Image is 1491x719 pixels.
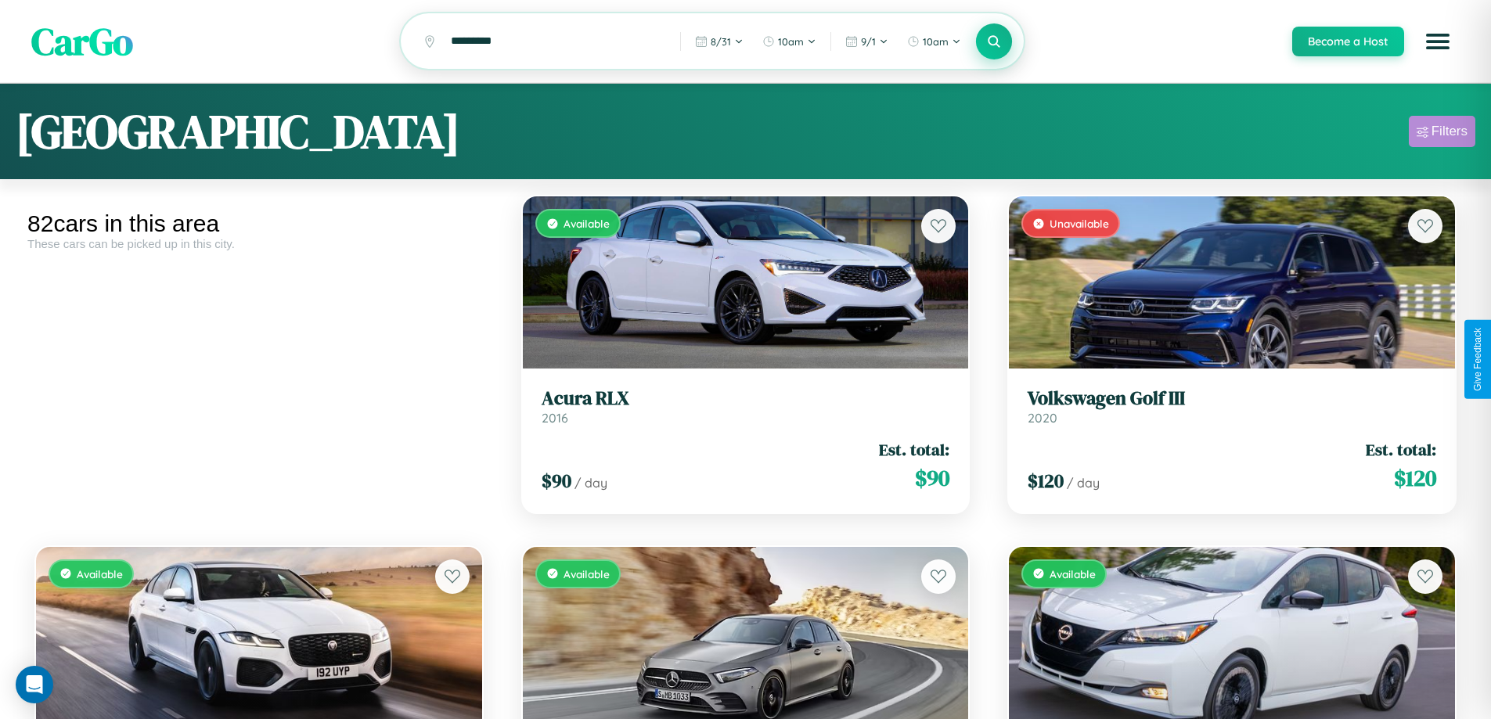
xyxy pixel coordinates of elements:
[16,99,460,164] h1: [GEOGRAPHIC_DATA]
[77,567,123,581] span: Available
[1409,116,1475,147] button: Filters
[27,210,491,237] div: 82 cars in this area
[687,29,751,54] button: 8/31
[542,468,571,494] span: $ 90
[778,35,804,48] span: 10am
[711,35,731,48] span: 8 / 31
[1472,328,1483,391] div: Give Feedback
[915,462,949,494] span: $ 90
[1067,475,1100,491] span: / day
[1416,20,1460,63] button: Open menu
[899,29,969,54] button: 10am
[564,217,610,230] span: Available
[574,475,607,491] span: / day
[542,410,568,426] span: 2016
[1028,387,1436,426] a: Volkswagen Golf III2020
[1394,462,1436,494] span: $ 120
[837,29,896,54] button: 9/1
[1050,217,1109,230] span: Unavailable
[861,35,876,48] span: 9 / 1
[1028,410,1057,426] span: 2020
[1050,567,1096,581] span: Available
[1292,27,1404,56] button: Become a Host
[31,16,133,67] span: CarGo
[16,666,53,703] div: Open Intercom Messenger
[1028,387,1436,410] h3: Volkswagen Golf III
[542,387,950,426] a: Acura RLX2016
[1366,438,1436,461] span: Est. total:
[755,29,824,54] button: 10am
[923,35,949,48] span: 10am
[1028,468,1064,494] span: $ 120
[879,438,949,461] span: Est. total:
[564,567,610,581] span: Available
[1432,124,1468,139] div: Filters
[27,237,491,250] div: These cars can be picked up in this city.
[542,387,950,410] h3: Acura RLX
